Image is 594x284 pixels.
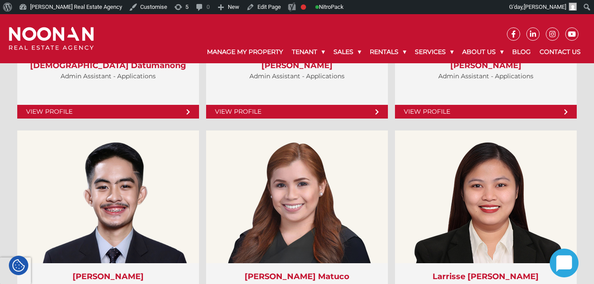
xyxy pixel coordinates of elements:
[301,4,306,10] div: Focus keyphrase not set
[203,41,287,63] a: Manage My Property
[215,272,379,282] h3: [PERSON_NAME] Matuco
[215,71,379,82] p: Admin Assistant - Applications
[206,105,388,119] a: View Profile
[404,272,568,282] h3: Larrisse [PERSON_NAME]
[365,41,410,63] a: Rentals
[404,71,568,82] p: Admin Assistant - Applications
[329,41,365,63] a: Sales
[9,27,94,50] img: Noonan Real Estate Agency
[404,61,568,71] h3: [PERSON_NAME]
[26,272,190,282] h3: [PERSON_NAME]
[215,61,379,71] h3: [PERSON_NAME]
[287,41,329,63] a: Tenant
[410,41,458,63] a: Services
[17,105,199,119] a: View Profile
[9,256,28,275] div: Cookie Settings
[524,4,566,10] span: [PERSON_NAME]
[458,41,508,63] a: About Us
[535,41,585,63] a: Contact Us
[26,71,190,82] p: Admin Assistant - Applications
[395,105,577,119] a: View Profile
[508,41,535,63] a: Blog
[26,61,190,71] h3: [DEMOGRAPHIC_DATA] Datumanong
